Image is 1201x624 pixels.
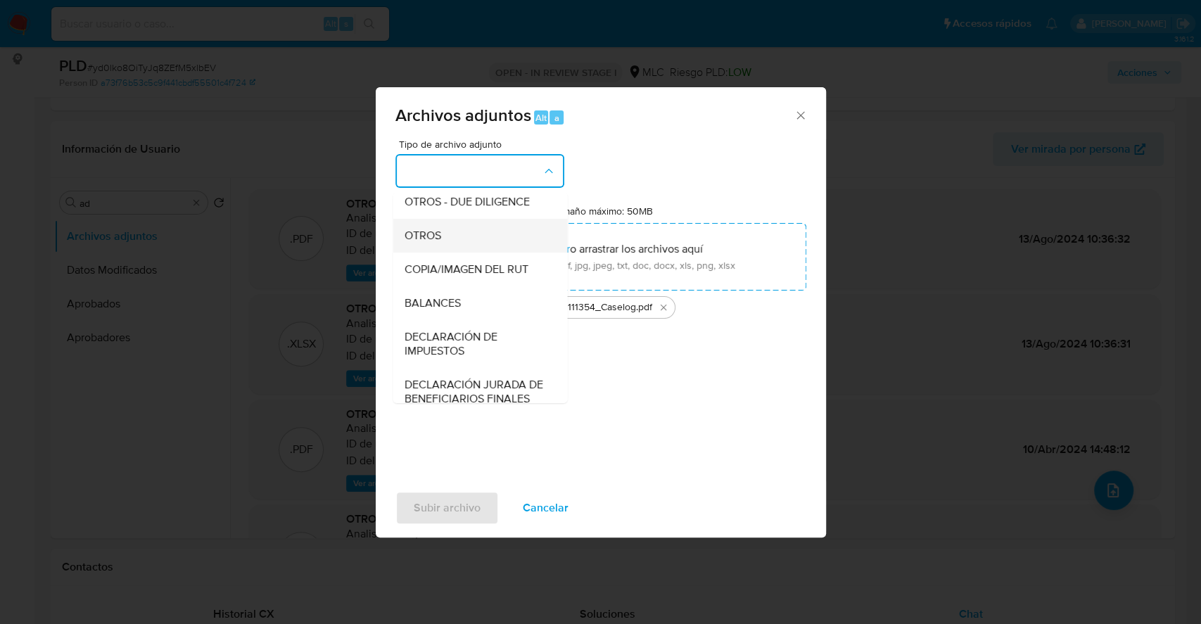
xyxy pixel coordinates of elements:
[636,300,652,314] span: .pdf
[655,299,672,316] button: Eliminar 511111354_Caselog.pdf
[404,378,547,406] span: DECLARACIÓN JURADA DE BENEFICIARIOS FINALES
[504,491,587,525] button: Cancelar
[404,296,460,310] span: BALANCES
[404,262,528,276] span: COPIA/IMAGEN DEL RUT
[395,103,531,127] span: Archivos adjuntos
[555,300,636,314] span: 511111354_Caselog
[554,111,559,125] span: a
[535,111,547,125] span: Alt
[395,291,806,319] ul: Archivos seleccionados
[523,492,568,523] span: Cancelar
[404,195,529,209] span: OTROS - DUE DILIGENCE
[404,330,547,358] span: DECLARACIÓN DE IMPUESTOS
[404,229,440,243] span: OTROS
[794,108,806,121] button: Cerrar
[552,205,653,217] label: Tamaño máximo: 50MB
[399,139,568,149] span: Tipo de archivo adjunto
